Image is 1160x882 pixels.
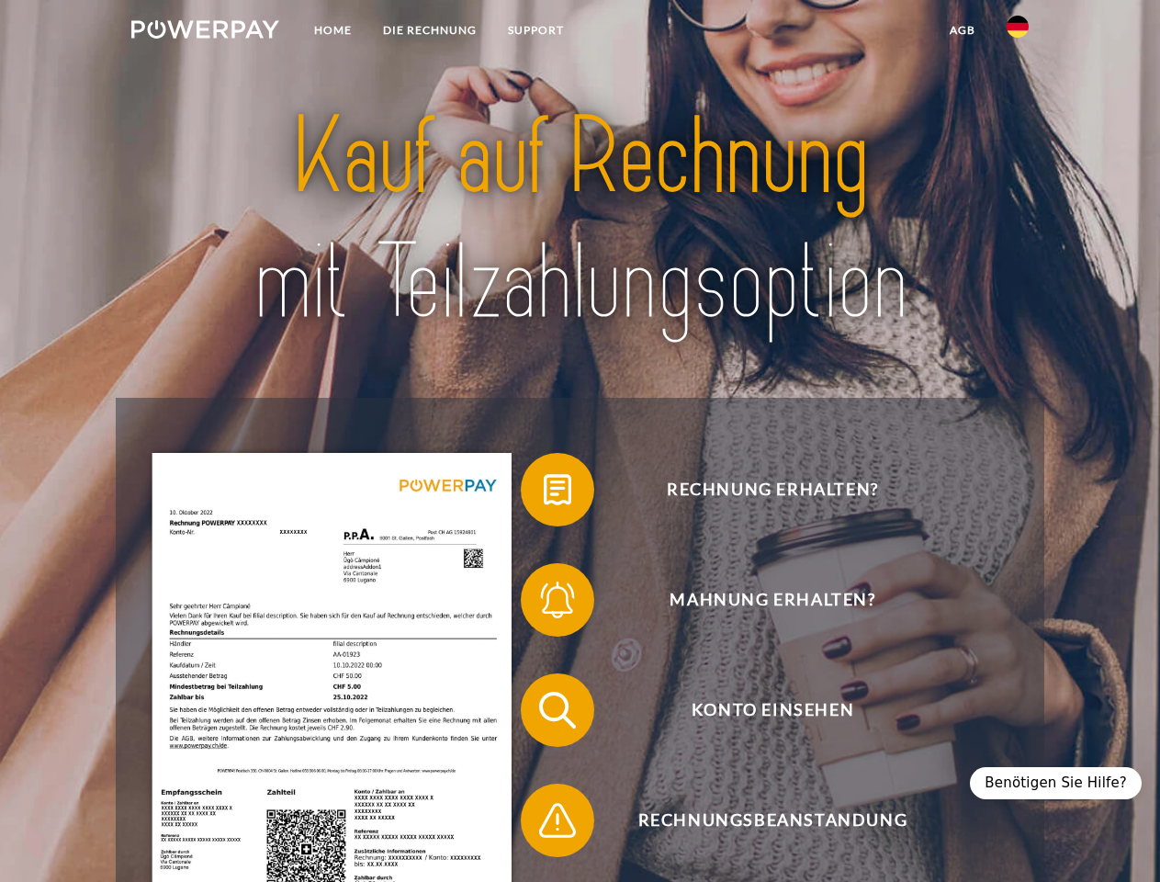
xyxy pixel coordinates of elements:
img: logo-powerpay-white.svg [131,20,279,39]
a: agb [934,14,991,47]
button: Mahnung erhalten? [521,563,998,637]
button: Konto einsehen [521,673,998,747]
img: qb_search.svg [535,687,580,733]
button: Rechnungsbeanstandung [521,784,998,857]
a: DIE RECHNUNG [367,14,492,47]
img: title-powerpay_de.svg [175,88,985,352]
button: Rechnung erhalten? [521,453,998,526]
img: qb_warning.svg [535,797,580,843]
span: Konto einsehen [547,673,997,747]
img: de [1007,16,1029,38]
img: qb_bell.svg [535,577,580,623]
span: Rechnung erhalten? [547,453,997,526]
span: Rechnungsbeanstandung [547,784,997,857]
img: qb_bill.svg [535,467,580,513]
div: Benötigen Sie Hilfe? [970,767,1142,799]
a: Home [298,14,367,47]
a: SUPPORT [492,14,580,47]
span: Mahnung erhalten? [547,563,997,637]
